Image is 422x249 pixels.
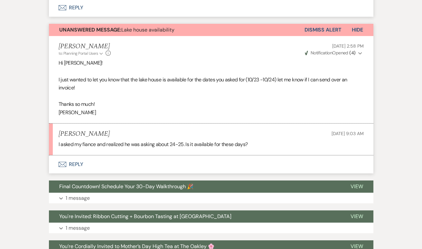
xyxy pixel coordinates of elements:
p: Hi [PERSON_NAME]! [59,59,364,67]
p: Thanks so much! [59,100,364,108]
span: You're Invited: Ribbon Cutting + Bourbon Tasting at [GEOGRAPHIC_DATA] [59,213,231,220]
strong: ( 4 ) [349,50,355,56]
p: 1 message [66,224,90,232]
span: Notification [311,50,332,56]
strong: Unanswered Message: [59,26,121,33]
button: to: Planning Portal Users [59,51,104,56]
p: [PERSON_NAME] [59,108,364,117]
button: 1 message [49,193,373,204]
span: Opened [305,50,356,56]
button: Hide [342,24,373,36]
span: Final Countdown! Schedule Your 30-Day Walkthrough 🎉 [59,183,193,190]
button: Reply [49,155,373,173]
span: to: Planning Portal Users [59,51,98,56]
span: [DATE] 2:58 PM [332,43,363,49]
p: I just wanted to let you know that the lake house is available for the dates you asked for (10/23... [59,76,364,92]
p: 1 message [66,194,90,202]
button: You're Invited: Ribbon Cutting + Bourbon Tasting at [GEOGRAPHIC_DATA] [49,210,340,223]
button: Final Countdown! Schedule Your 30-Day Walkthrough 🎉 [49,180,340,193]
h5: [PERSON_NAME] [59,130,110,138]
span: Hide [352,26,363,33]
button: NotificationOpened (4) [304,50,364,56]
span: View [351,183,363,190]
span: View [351,213,363,220]
button: Unanswered Message:Lake house availability [49,24,305,36]
button: 1 message [49,223,373,234]
h5: [PERSON_NAME] [59,42,111,51]
span: Lake house availability [59,26,174,33]
button: Dismiss Alert [305,24,342,36]
button: View [340,180,373,193]
span: [DATE] 9:03 AM [332,131,363,136]
button: View [340,210,373,223]
p: I asked my fiance and realized he was asking about 24-25. Is it available for these days? [59,140,364,149]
